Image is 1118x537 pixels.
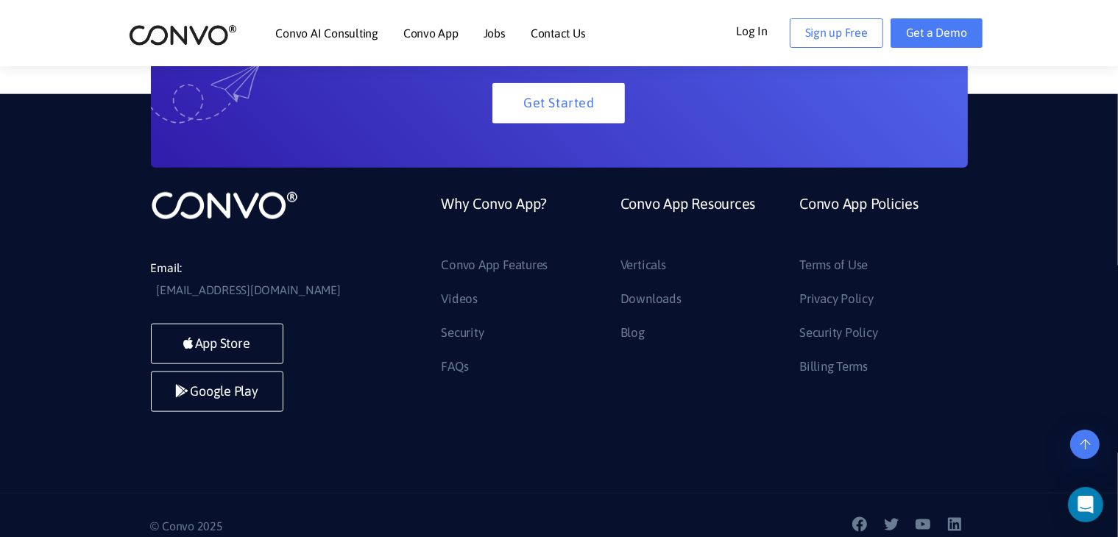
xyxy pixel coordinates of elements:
a: Security Policy [799,321,877,345]
li: Email: [151,257,372,302]
button: Get Started [492,83,625,124]
a: Jobs [484,27,506,39]
a: [EMAIL_ADDRESS][DOMAIN_NAME] [157,280,341,302]
a: Convo App [403,27,459,39]
a: FAQs [442,355,469,379]
a: Verticals [620,254,666,277]
a: Contact Us [531,27,586,39]
a: Why Convo App? [442,190,548,254]
a: Convo App Policies [799,190,919,254]
div: Open Intercom Messenger [1068,487,1103,522]
a: Privacy Policy [799,288,874,311]
a: Downloads [620,288,682,311]
a: Security [442,321,484,345]
a: Convo AI Consulting [276,27,378,39]
a: Google Play [151,371,283,412]
a: Billing Terms [799,355,868,379]
a: App Store [151,324,283,364]
a: Convo App Resources [620,190,755,254]
img: logo_2.png [129,24,237,46]
a: Terms of Use [799,254,868,277]
a: Videos [442,288,478,311]
a: Sign up Free [790,18,883,48]
a: Convo App Features [442,254,548,277]
div: Footer [431,190,968,388]
a: Log In [736,18,790,42]
a: Get a Demo [891,18,983,48]
a: Blog [620,321,645,345]
img: logo_not_found [151,190,298,221]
